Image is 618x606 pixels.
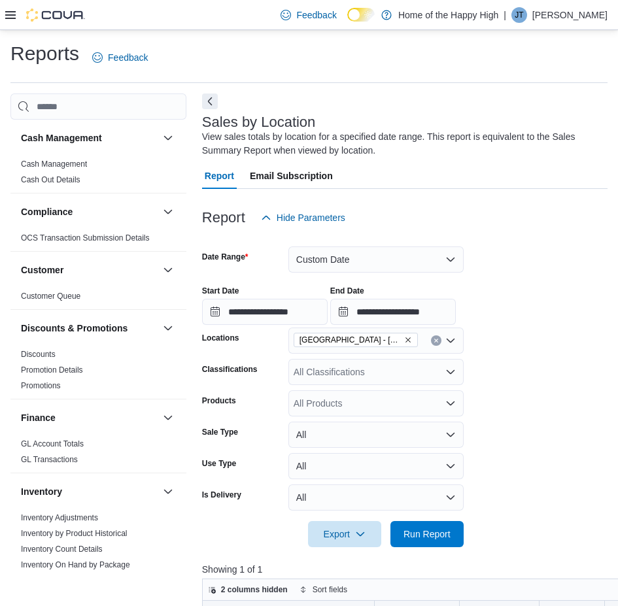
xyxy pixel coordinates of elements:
[10,156,186,193] div: Cash Management
[202,252,249,262] label: Date Range
[515,7,523,23] span: JT
[288,422,464,448] button: All
[21,528,128,539] span: Inventory by Product Historical
[404,336,412,344] button: Remove Toronto - Parkdale - Fire & Flower from selection in this group
[10,230,186,251] div: Compliance
[10,346,186,399] div: Discounts & Promotions
[288,484,464,511] button: All
[10,436,186,473] div: Finance
[160,484,176,499] button: Inventory
[294,582,352,598] button: Sort fields
[26,8,85,22] img: Cova
[21,233,150,243] span: OCS Transaction Submission Details
[10,288,186,309] div: Customer
[316,521,373,547] span: Export
[202,458,236,469] label: Use Type
[21,365,83,375] span: Promotion Details
[202,210,245,226] h3: Report
[431,335,441,346] button: Clear input
[21,131,158,144] button: Cash Management
[21,381,61,390] a: Promotions
[202,93,218,109] button: Next
[21,439,84,448] a: GL Account Totals
[330,299,456,325] input: Press the down key to open a popover containing a calendar.
[21,485,158,498] button: Inventory
[21,205,158,218] button: Compliance
[21,160,87,169] a: Cash Management
[21,365,83,375] a: Promotion Details
[403,528,451,541] span: Run Report
[21,233,150,243] a: OCS Transaction Submission Details
[202,114,316,130] h3: Sales by Location
[390,521,464,547] button: Run Report
[160,204,176,220] button: Compliance
[21,322,128,335] h3: Discounts & Promotions
[330,286,364,296] label: End Date
[160,320,176,336] button: Discounts & Promotions
[160,410,176,426] button: Finance
[21,513,98,523] span: Inventory Adjustments
[21,292,80,301] a: Customer Queue
[21,513,98,522] a: Inventory Adjustments
[21,560,130,569] a: Inventory On Hand by Package
[308,521,381,547] button: Export
[202,427,238,437] label: Sale Type
[21,411,56,424] h3: Finance
[160,262,176,278] button: Customer
[532,7,608,23] p: [PERSON_NAME]
[87,44,153,71] a: Feedback
[250,163,333,189] span: Email Subscription
[445,335,456,346] button: Open list of options
[21,263,158,277] button: Customer
[202,130,601,158] div: View sales totals by location for a specified date range. This report is equivalent to the Sales ...
[277,211,345,224] span: Hide Parameters
[256,205,351,231] button: Hide Parameters
[21,205,73,218] h3: Compliance
[21,454,78,465] span: GL Transactions
[108,51,148,64] span: Feedback
[21,175,80,184] a: Cash Out Details
[202,299,328,325] input: Press the down key to open a popover containing a calendar.
[21,349,56,360] span: Discounts
[21,131,102,144] h3: Cash Management
[21,560,130,570] span: Inventory On Hand by Package
[202,333,239,343] label: Locations
[202,364,258,375] label: Classifications
[347,8,375,22] input: Dark Mode
[21,411,158,424] button: Finance
[313,584,347,595] span: Sort fields
[21,380,61,391] span: Promotions
[21,545,103,554] a: Inventory Count Details
[21,175,80,185] span: Cash Out Details
[21,485,62,498] h3: Inventory
[205,163,234,189] span: Report
[300,333,402,346] span: [GEOGRAPHIC_DATA] - [GEOGRAPHIC_DATA] - Fire & Flower
[203,582,293,598] button: 2 columns hidden
[10,41,79,67] h1: Reports
[504,7,506,23] p: |
[21,455,78,464] a: GL Transactions
[445,398,456,409] button: Open list of options
[160,130,176,146] button: Cash Management
[21,529,128,538] a: Inventory by Product Historical
[202,490,241,500] label: Is Delivery
[21,322,158,335] button: Discounts & Promotions
[288,453,464,479] button: All
[288,246,464,273] button: Custom Date
[21,263,63,277] h3: Customer
[21,439,84,449] span: GL Account Totals
[296,8,336,22] span: Feedback
[202,396,236,406] label: Products
[294,333,418,347] span: Toronto - Parkdale - Fire & Flower
[398,7,498,23] p: Home of the Happy High
[511,7,527,23] div: Joel Thomas
[21,350,56,359] a: Discounts
[202,286,239,296] label: Start Date
[445,367,456,377] button: Open list of options
[275,2,341,28] a: Feedback
[221,584,288,595] span: 2 columns hidden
